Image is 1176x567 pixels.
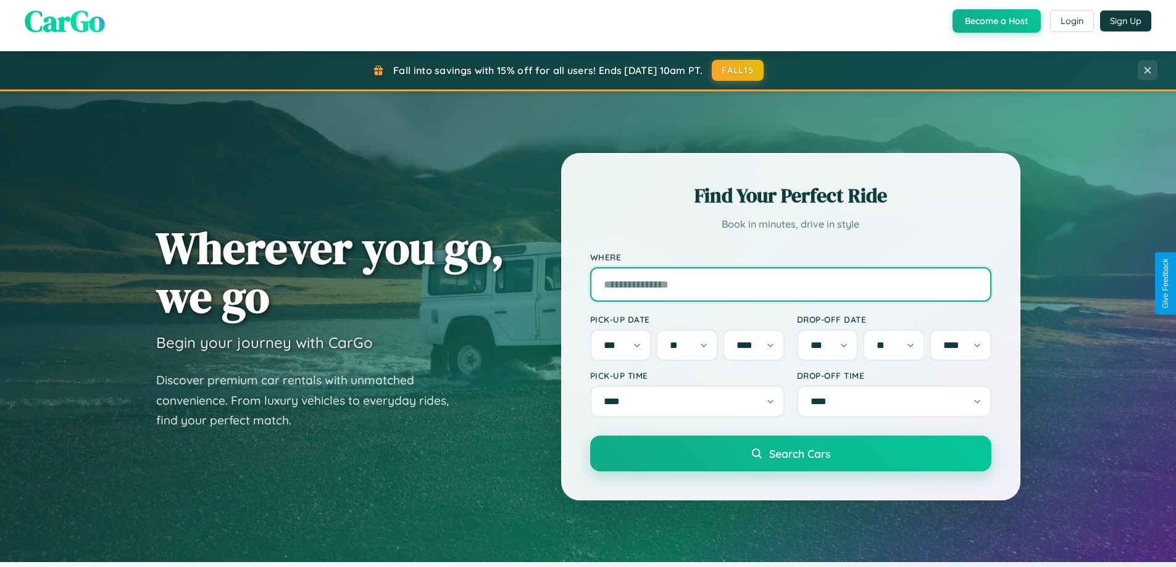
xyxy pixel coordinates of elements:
button: Become a Host [953,9,1041,33]
button: Sign Up [1100,10,1151,31]
h1: Wherever you go, we go [156,223,504,321]
button: Login [1050,10,1094,32]
label: Pick-up Date [590,314,785,325]
span: Fall into savings with 15% off for all users! Ends [DATE] 10am PT. [393,64,703,77]
div: Give Feedback [1161,259,1170,308]
label: Drop-off Date [797,314,991,325]
h3: Begin your journey with CarGo [156,333,373,352]
span: CarGo [25,1,105,41]
label: Pick-up Time [590,370,785,381]
label: Drop-off Time [797,370,991,381]
span: Search Cars [769,447,830,460]
p: Discover premium car rentals with unmatched convenience. From luxury vehicles to everyday rides, ... [156,370,465,431]
button: Search Cars [590,436,991,471]
button: FALL15 [712,60,764,81]
label: Where [590,252,991,262]
p: Book in minutes, drive in style [590,215,991,233]
h2: Find Your Perfect Ride [590,182,991,209]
